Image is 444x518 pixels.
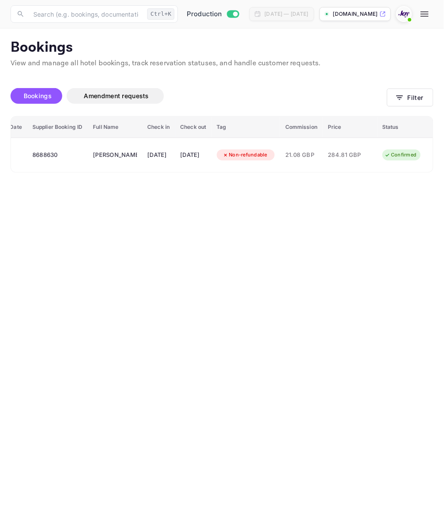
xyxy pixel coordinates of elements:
p: [DOMAIN_NAME] [333,10,378,18]
span: Production [187,9,222,19]
div: [DATE] [181,148,206,162]
div: Ctrl+K [147,8,174,20]
div: Non-refundable [217,149,274,160]
th: Status [377,117,433,138]
th: Check out [175,117,212,138]
p: View and manage all hotel bookings, track reservation statuses, and handle customer requests. [11,58,433,69]
th: Full Name [88,117,142,138]
th: Check in [142,117,175,138]
div: Fauziah Galbraith [93,148,137,162]
span: Bookings [24,92,52,99]
span: 21.08 GBP [285,150,317,160]
th: Supplier Booking ID [27,117,88,138]
button: Filter [387,89,433,106]
th: Price [323,117,377,138]
div: account-settings tabs [11,88,387,104]
div: [DATE] — [DATE] [265,10,309,18]
span: Amendment requests [84,92,149,99]
div: [DATE] [148,148,170,162]
div: Switch to Sandbox mode [183,9,242,19]
div: Confirmed [379,149,423,160]
img: With Joy [397,7,411,21]
input: Search (e.g. bookings, documentation) [28,5,144,23]
p: Bookings [11,39,433,57]
th: Tag [212,117,281,138]
div: 8688630 [32,148,82,162]
th: Commission [280,117,323,138]
span: 284.81 GBP [328,150,372,160]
